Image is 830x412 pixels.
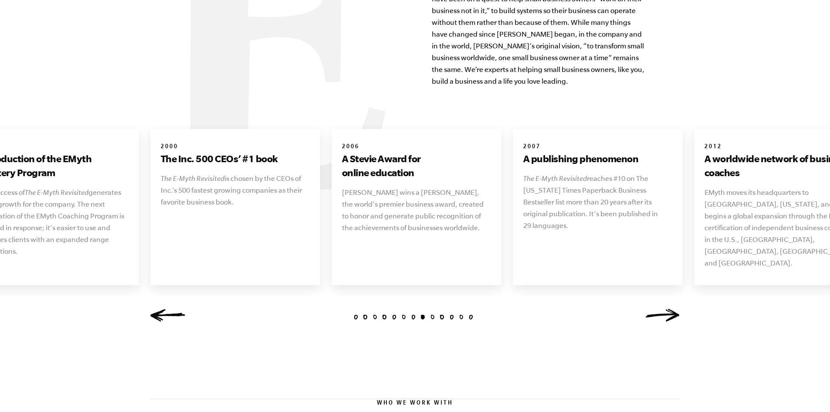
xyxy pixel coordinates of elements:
[161,152,310,166] h3: The Inc. 500 CEOs’ #1 book
[523,152,672,166] h3: A publishing phenomenon
[523,173,672,232] p: reaches #10 on The [US_STATE] Times Paperback Business Bestseller list more than 20 years after i...
[25,188,88,196] i: The E-Myth Revisited
[645,309,680,322] a: Next
[161,143,310,152] h6: 2000
[342,152,491,180] h3: A Stevie Award for online education
[150,399,680,408] h6: Who We Work With
[786,370,830,412] iframe: Chat Widget
[150,309,185,322] a: Previous
[523,143,672,152] h6: 2007
[161,173,310,208] p: is chosen by the CEOs of Inc.’s 500 fastest growing companies as their favorite business book.
[342,143,491,152] h6: 2006
[342,187,491,234] p: [PERSON_NAME] wins a [PERSON_NAME], the world’s premier business award, created to honor and gene...
[161,174,224,182] i: The E-Myth Revisited
[523,174,587,182] i: The E-Myth Revisited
